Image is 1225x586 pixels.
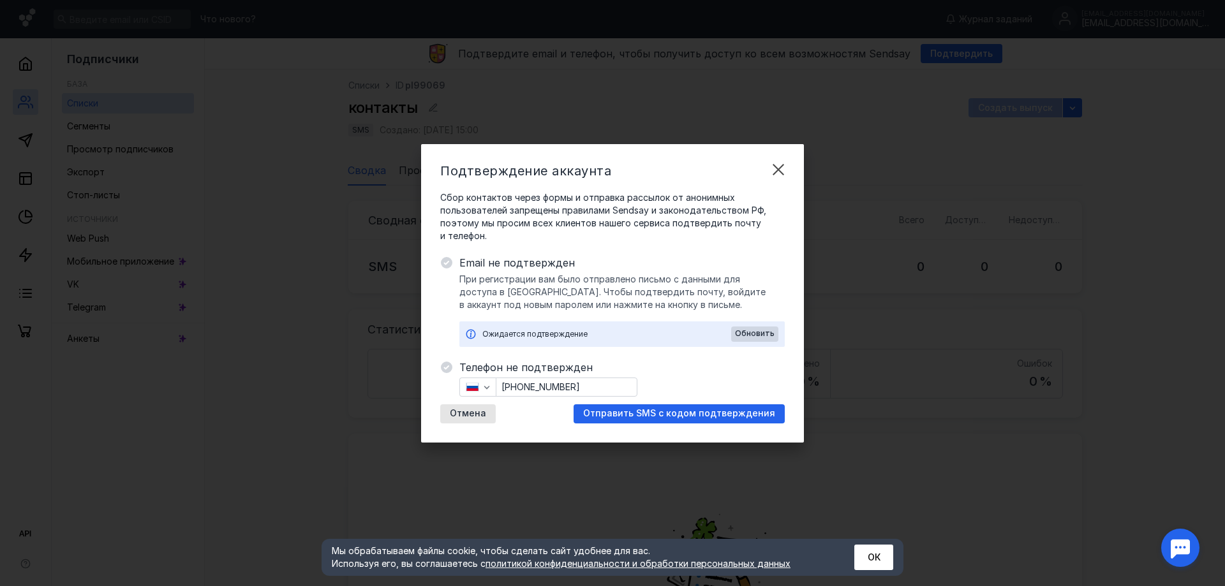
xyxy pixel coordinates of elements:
[440,191,785,242] span: Сбор контактов через формы и отправка рассылок от анонимных пользователей запрещены правилами Sen...
[440,163,611,179] span: Подтверждение аккаунта
[482,328,731,341] div: Ожидается подтверждение
[332,545,823,570] div: Мы обрабатываем файлы cookie, чтобы сделать сайт удобнее для вас. Используя его, вы соглашаетесь c
[459,360,785,375] span: Телефон не подтвержден
[731,326,778,342] button: Обновить
[486,558,791,569] a: политикой конфиденциальности и обработки персональных данных
[440,404,496,423] button: Отмена
[735,329,775,338] span: Обновить
[450,408,486,419] span: Отмена
[459,255,785,270] span: Email не подтвержден
[574,404,785,423] button: Отправить SMS с кодом подтверждения
[583,408,775,419] span: Отправить SMS с кодом подтверждения
[459,273,785,311] span: При регистрации вам было отправлено письмо с данными для доступа в [GEOGRAPHIC_DATA]. Чтобы подтв...
[854,545,893,570] button: ОК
